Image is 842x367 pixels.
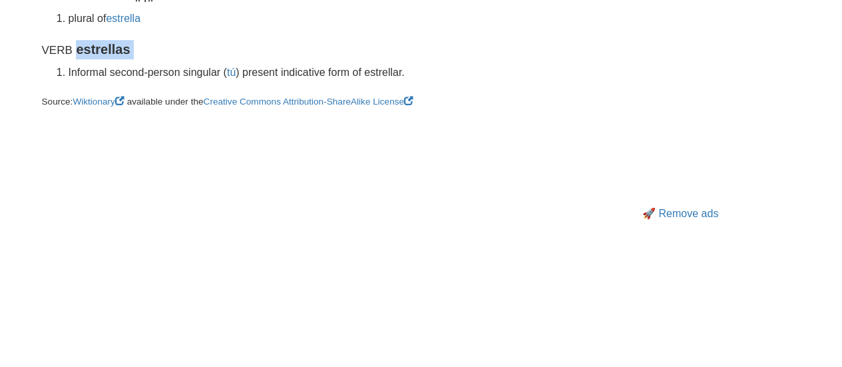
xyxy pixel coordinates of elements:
a: Wiktionary [73,97,126,107]
small: Source: available under the [42,97,413,107]
iframe: Advertisement [42,116,541,349]
small: Verb [42,44,73,57]
li: Informal second-person singular ( ) present indicative form of estrellar. [69,65,541,81]
iframe: Advertisement [560,13,800,200]
a: tú [227,67,236,78]
li: plural of [69,11,541,27]
a: Creative Commons Attribution-ShareAlike License [203,97,413,107]
a: estrella [106,13,140,24]
a: 🚀 Remove ads [642,208,718,219]
strong: estrellas [76,42,130,57]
